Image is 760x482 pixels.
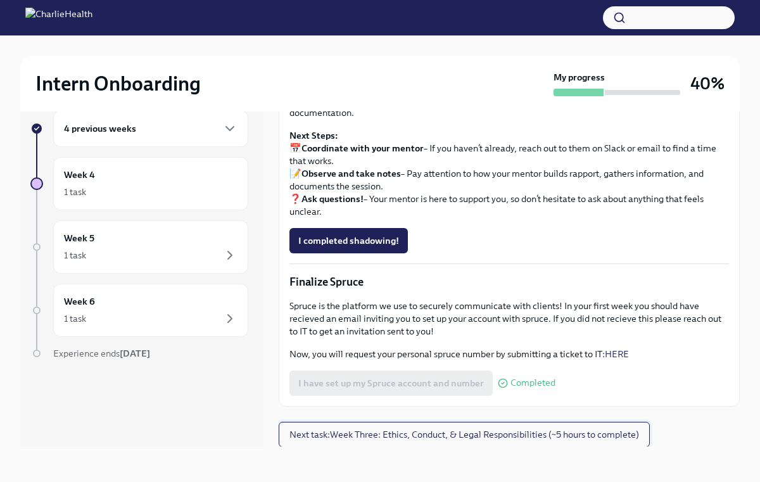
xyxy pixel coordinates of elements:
[289,228,408,253] button: I completed shadowing!
[605,348,629,360] a: HERE
[289,130,338,141] strong: Next Steps:
[301,168,401,179] strong: Observe and take notes
[298,234,399,247] span: I completed shadowing!
[25,8,92,28] img: CharlieHealth
[289,428,639,441] span: Next task : Week Three: Ethics, Conduct, & Legal Responsibilities (~5 hours to complete)
[64,122,136,136] h6: 4 previous weeks
[64,186,86,198] div: 1 task
[301,143,424,154] strong: Coordinate with your mentor
[30,220,248,274] a: Week 51 task
[289,129,729,218] p: 📅 – If you haven’t already, reach out to them on Slack or email to find a time that works. 📝 – Pa...
[279,422,650,447] button: Next task:Week Three: Ethics, Conduct, & Legal Responsibilities (~5 hours to complete)
[30,157,248,210] a: Week 41 task
[35,71,201,96] h2: Intern Onboarding
[64,249,86,262] div: 1 task
[64,168,95,182] h6: Week 4
[53,348,150,359] span: Experience ends
[289,348,729,360] p: Now, you will request your personal spruce number by submitting a ticket to IT:
[120,348,150,359] strong: [DATE]
[64,295,95,308] h6: Week 6
[510,378,555,388] span: Completed
[64,231,94,245] h6: Week 5
[690,72,725,95] h3: 40%
[289,300,729,338] p: Spruce is the platform we use to securely communicate with clients! In your first week you should...
[301,193,364,205] strong: Ask questions!
[554,71,605,84] strong: My progress
[64,312,86,325] div: 1 task
[30,284,248,337] a: Week 61 task
[53,110,248,147] div: 4 previous weeks
[289,274,729,289] p: Finalize Spruce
